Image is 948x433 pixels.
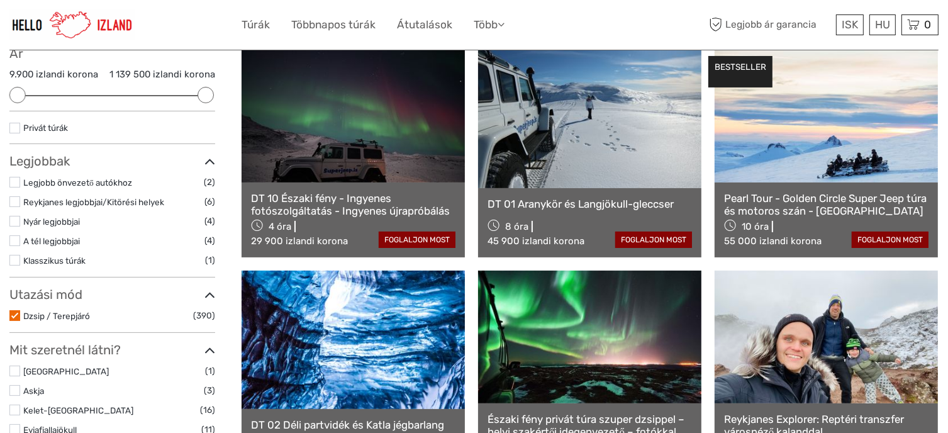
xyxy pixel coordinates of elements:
[109,69,215,80] font: 1 139 500 izlandi korona
[200,405,215,415] font: (16)
[715,62,766,72] font: BESTSELLER
[857,235,923,244] font: foglaljon most
[251,419,455,431] a: DT 02 Déli partvidék és Katla jégbarlang
[852,232,928,248] a: foglaljon most
[9,342,121,357] font: Mit szeretnél látni?
[474,18,498,31] font: Több
[724,235,822,247] font: 55 000 izlandi korona
[251,192,455,218] a: DT 10 Északi fény - Ingyenes fotószolgáltatás - Ingyenes újrapróbálás
[488,235,584,247] font: 45 900 izlandi korona
[742,221,769,232] font: 10 óra
[204,216,215,226] font: (4)
[242,18,270,31] font: Túrák
[23,405,133,415] a: Kelet-[GEOGRAPHIC_DATA]
[269,221,291,232] font: 4 óra
[384,235,450,244] font: foglaljon most
[23,197,164,207] a: Reykjanes legjobbjai/Kitörési helyek
[204,177,215,187] font: (2)
[9,154,70,169] font: Legjobbak
[193,310,215,320] font: (390)
[621,235,686,244] font: foglaljon most
[23,216,80,227] a: Nyár legjobbjai
[242,16,270,34] a: Túrák
[23,366,109,376] a: [GEOGRAPHIC_DATA]
[379,232,455,248] a: foglaljon most
[23,386,44,396] a: Askja
[251,235,348,247] font: 29 900 izlandi korona
[9,46,23,61] font: Ár
[23,256,86,266] a: Klasszikus túrák
[23,177,132,188] a: Legjobb önvezető autókhoz
[23,123,68,133] a: Privát túrák
[397,16,452,34] a: Átutalások
[488,198,692,210] a: DT 01 Aranykör és Langjökull-gleccser
[725,18,817,30] font: Legjobb ár garancia
[23,236,80,246] a: A tél legjobbjai
[204,385,215,395] font: (3)
[291,16,376,34] a: Többnapos túrák
[23,311,90,321] a: Dzsip / Terepjáró
[204,235,215,245] font: (4)
[205,366,215,376] font: (1)
[842,18,858,31] font: ISK
[145,20,160,35] button: Nyissa meg a LiveChat csevegőwidgetet
[204,196,215,206] font: (6)
[205,255,215,265] font: (1)
[924,18,931,31] font: 0
[251,419,444,431] font: DT 02 Déli partvidék és Katla jégbarlang
[397,18,452,31] font: Átutalások
[9,69,98,80] font: 9.900 izlandi korona
[615,232,692,248] a: foglaljon most
[9,9,135,40] img: 1270-cead85dc-23af-4572-be81-b346f9cd5751_logo_small.jpg
[875,18,890,31] font: HU
[9,287,82,302] font: Utazási mód
[488,198,674,210] font: DT 01 Aranykör és Langjökull-gleccser
[724,192,928,218] a: Pearl Tour - Golden Circle Super Jeep túra és motoros szán - [GEOGRAPHIC_DATA]
[291,18,376,31] font: Többnapos túrák
[18,22,345,32] font: Jelenleg távol vagyunk. [PERSON_NAME], nézzen vissza később!
[505,221,528,232] font: 8 óra
[251,192,450,217] font: DT 10 Északi fény - Ingyenes fotószolgáltatás - Ingyenes újrapróbálás
[724,192,927,217] font: Pearl Tour - Golden Circle Super Jeep túra és motoros szán - [GEOGRAPHIC_DATA]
